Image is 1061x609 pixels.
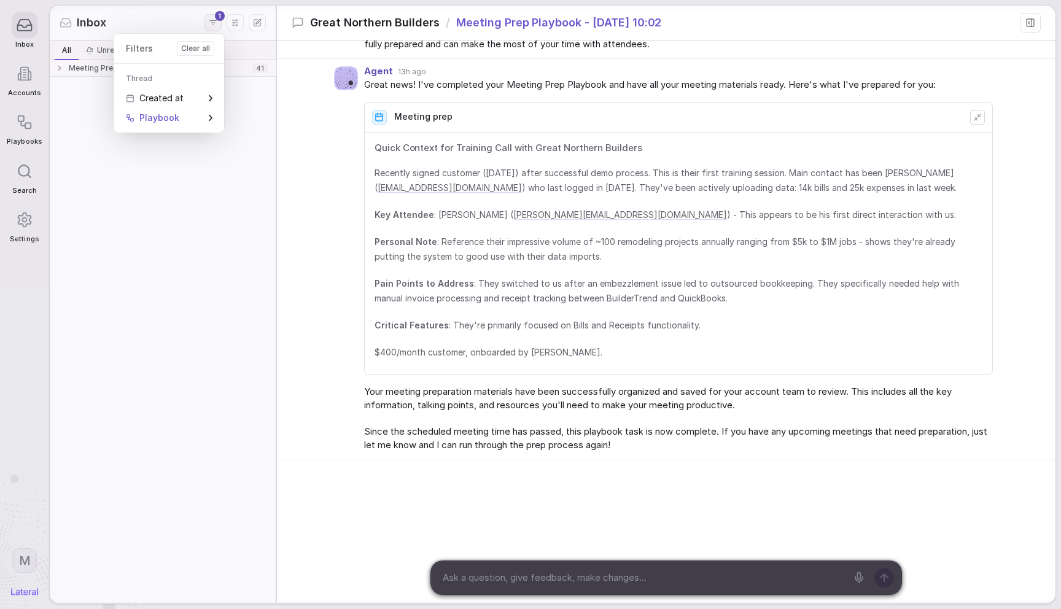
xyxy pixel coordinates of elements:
span: Thread [126,74,152,83]
span: Created at [139,92,184,104]
span: Filters [126,42,153,55]
button: Clear all [177,41,214,56]
span: Playbook [139,112,179,124]
div: Filters [114,34,224,133]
